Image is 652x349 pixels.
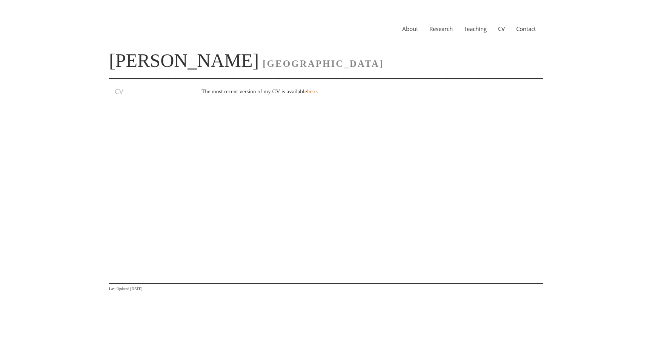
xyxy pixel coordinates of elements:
[397,25,424,32] a: About
[492,25,511,32] a: CV
[115,87,180,96] h3: CV
[307,88,317,94] a: here
[201,87,527,96] p: The most recent version of my CV is available .
[109,287,142,291] span: Last Updated [DATE]
[263,59,384,69] span: [GEOGRAPHIC_DATA]
[109,50,259,71] a: [PERSON_NAME]
[458,25,492,32] a: Teaching
[424,25,458,32] a: Research
[511,25,541,32] a: Contact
